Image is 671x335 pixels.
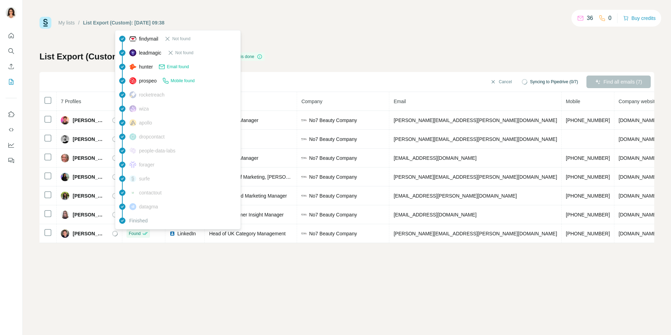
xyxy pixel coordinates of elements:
span: contactout [139,189,162,196]
span: Company [301,99,322,104]
img: Avatar [6,7,17,18]
img: Avatar [61,135,69,143]
img: provider surfe logo [129,175,136,182]
button: Quick start [6,29,17,42]
img: provider forager logo [129,161,136,168]
img: company-logo [301,174,307,180]
img: provider dropcontact logo [129,133,136,140]
span: [EMAIL_ADDRESS][PERSON_NAME][DOMAIN_NAME] [394,193,517,199]
button: Cancel [485,76,517,88]
span: [PERSON_NAME] [73,155,105,162]
img: Avatar [61,173,69,181]
span: Mobile [566,99,580,104]
span: Assistant Brand Marketing Manager [209,193,287,199]
h1: List Export (Custom): [DATE] 09:38 [39,51,179,62]
img: provider datagma logo [129,203,136,210]
button: Search [6,45,17,57]
span: 7 Profiles [61,99,81,104]
span: people-data-labs [139,147,175,154]
span: [PHONE_NUMBER] [566,212,610,218]
span: [EMAIL_ADDRESS][DOMAIN_NAME] [394,155,476,161]
span: [PHONE_NUMBER] [566,193,610,199]
img: company-logo [301,231,307,236]
img: Avatar [61,154,69,162]
button: My lists [6,76,17,88]
span: [PERSON_NAME] [73,211,105,218]
span: Email found [167,64,189,70]
span: surfe [139,175,150,182]
span: [PHONE_NUMBER] [566,174,610,180]
span: dropcontact [139,133,165,140]
img: Avatar [61,116,69,124]
span: [PERSON_NAME][EMAIL_ADDRESS][PERSON_NAME][DOMAIN_NAME] [394,136,557,142]
span: No7 Beauty Company [309,173,357,180]
img: Avatar [61,192,69,200]
span: No7 Beauty Company [309,230,357,237]
span: Not found [172,36,190,42]
img: company-logo [301,155,307,161]
button: Use Surfe on LinkedIn [6,108,17,121]
img: provider findymail logo [129,35,136,42]
span: [DOMAIN_NAME] [619,212,658,218]
a: My lists [58,20,75,26]
img: provider hunter logo [129,64,136,70]
span: Email [394,99,406,104]
img: company-logo [301,117,307,123]
span: prospeo [139,77,157,84]
li: / [78,19,80,26]
span: [DOMAIN_NAME] [619,155,658,161]
button: Use Surfe API [6,123,17,136]
span: [DOMAIN_NAME] [619,193,658,199]
span: No7 Beauty Company [309,136,357,143]
button: Enrich CSV [6,60,17,73]
button: Buy credits [623,13,656,23]
span: [PERSON_NAME] [73,117,105,124]
span: Head of UK Category Management [209,231,286,236]
span: [PERSON_NAME] [73,192,105,199]
span: Global Consumer Insight Manager [209,212,283,218]
span: [PERSON_NAME][EMAIL_ADDRESS][PERSON_NAME][DOMAIN_NAME] [394,117,557,123]
span: [DOMAIN_NAME] [619,231,658,236]
img: provider contactout logo [129,191,136,194]
img: provider apollo logo [129,119,136,126]
span: [PHONE_NUMBER] [566,231,610,236]
span: [PERSON_NAME] [73,136,105,143]
span: [PERSON_NAME][EMAIL_ADDRESS][PERSON_NAME][DOMAIN_NAME] [394,174,557,180]
img: provider prospeo logo [129,77,136,84]
img: company-logo [301,136,307,142]
span: Company website [619,99,657,104]
button: Dashboard [6,139,17,151]
span: [DOMAIN_NAME] [619,117,658,123]
span: [DOMAIN_NAME] [619,136,658,142]
button: Feedback [6,154,17,167]
img: provider people-data-labs logo [129,148,136,154]
img: provider leadmagic logo [129,49,136,56]
span: Syncing to Pipedrive (0/7) [530,79,578,85]
img: provider rocketreach logo [129,91,136,98]
img: company-logo [301,212,307,218]
span: [PERSON_NAME] [73,173,105,180]
p: 36 [587,14,593,22]
span: rocketreach [139,91,165,98]
span: forager [139,161,154,168]
span: wiza [139,105,149,112]
span: [PHONE_NUMBER] [566,155,610,161]
span: Found [129,230,140,237]
span: [PHONE_NUMBER] [566,117,610,123]
img: company-logo [301,193,307,199]
img: provider wiza logo [129,105,136,112]
span: Not found [175,50,194,56]
div: List Export (Custom): [DATE] 09:38 [83,19,165,26]
span: No7 Beauty Company [309,117,357,124]
span: Finished [129,217,148,224]
img: Avatar [61,229,69,238]
span: No7 Beauty Company [309,192,357,199]
span: [PERSON_NAME] [73,230,105,237]
span: [EMAIL_ADDRESS][DOMAIN_NAME] [394,212,476,218]
span: hunter [139,63,153,70]
span: Global Head of Marketing, [PERSON_NAME] & Botanics [209,174,332,180]
span: leadmagic [139,49,161,56]
p: 0 [608,14,612,22]
img: Avatar [61,211,69,219]
img: LinkedIn logo [169,231,175,236]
